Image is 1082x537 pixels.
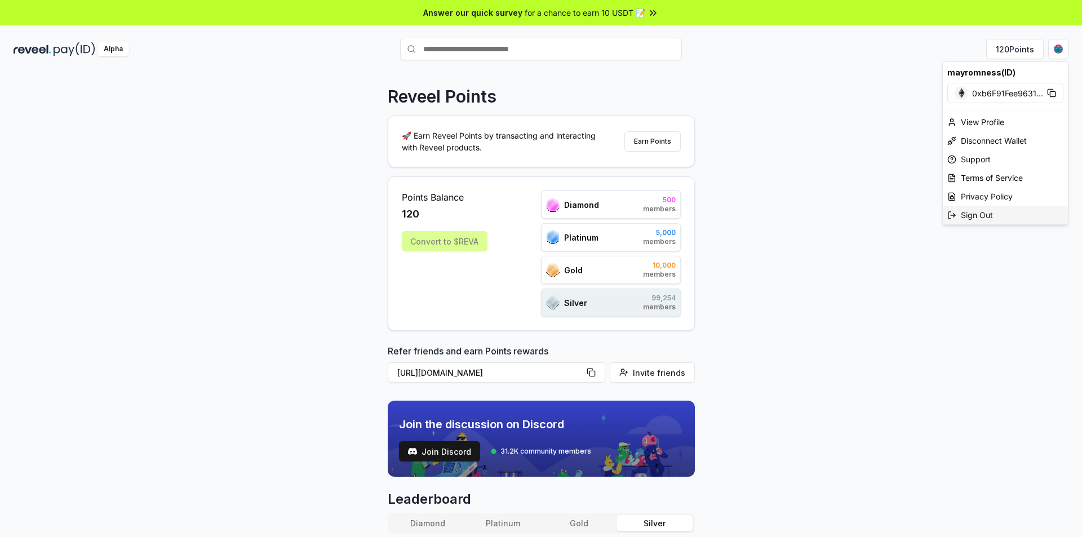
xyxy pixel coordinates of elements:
[943,62,1068,83] div: mayromness(ID)
[972,87,1043,99] span: 0xb6F91Fee9631 ...
[955,86,968,100] img: Ethereum
[943,206,1068,224] div: Sign Out
[943,131,1068,150] div: Disconnect Wallet
[943,168,1068,187] a: Terms of Service
[943,150,1068,168] a: Support
[943,187,1068,206] a: Privacy Policy
[943,113,1068,131] div: View Profile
